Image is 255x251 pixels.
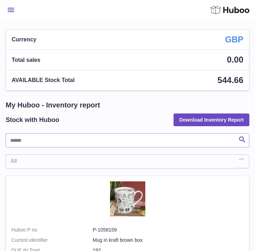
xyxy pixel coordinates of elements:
img: product image [110,181,145,216]
h2: Stock with Huboo [6,116,59,124]
span: AVAILABLE Stock Total [12,76,75,84]
h1: My Huboo - Inventory report [6,100,249,110]
strong: GBP [225,34,243,45]
dd: Mug in kraft brown box [93,237,244,244]
span: 544.66 [218,75,243,85]
a: Total sales 0.00 [6,50,249,70]
span: Total sales [12,56,41,64]
button: Download Inventory Report [174,113,249,126]
dd: P-1058159 [93,227,244,233]
dt: Huboo P no [11,227,93,233]
dt: Current identifier [11,237,93,244]
span: Currency [12,36,36,43]
span: 0.00 [227,55,243,64]
a: AVAILABLE Stock Total 544.66 [6,70,249,90]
